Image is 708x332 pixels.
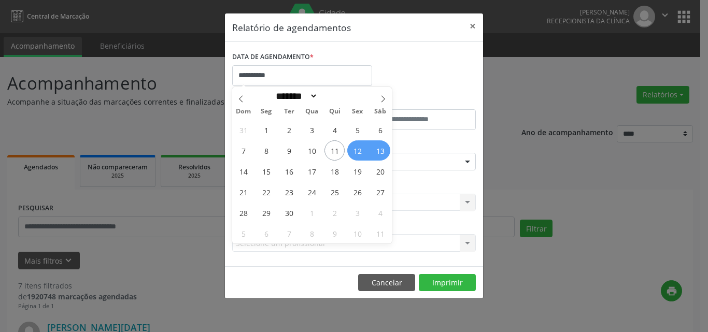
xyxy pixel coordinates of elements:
span: Setembro 13, 2025 [370,140,390,161]
span: Setembro 19, 2025 [347,161,367,181]
span: Dom [232,108,255,115]
span: Outubro 7, 2025 [279,223,299,243]
span: Setembro 14, 2025 [233,161,253,181]
label: DATA DE AGENDAMENTO [232,49,314,65]
button: Imprimir [419,274,476,292]
span: Outubro 11, 2025 [370,223,390,243]
span: Setembro 15, 2025 [256,161,276,181]
span: Setembro 5, 2025 [347,120,367,140]
span: Qua [301,108,323,115]
span: Outubro 1, 2025 [302,203,322,223]
h5: Relatório de agendamentos [232,21,351,34]
span: Agosto 31, 2025 [233,120,253,140]
span: Setembro 9, 2025 [279,140,299,161]
span: Setembro 10, 2025 [302,140,322,161]
span: Sex [346,108,369,115]
span: Setembro 18, 2025 [324,161,345,181]
span: Outubro 10, 2025 [347,223,367,243]
input: Year [318,91,352,102]
span: Setembro 1, 2025 [256,120,276,140]
span: Setembro 2, 2025 [279,120,299,140]
span: Setembro 8, 2025 [256,140,276,161]
span: Setembro 16, 2025 [279,161,299,181]
span: Setembro 26, 2025 [347,182,367,202]
span: Setembro 7, 2025 [233,140,253,161]
button: Cancelar [358,274,415,292]
span: Setembro 12, 2025 [347,140,367,161]
span: Setembro 29, 2025 [256,203,276,223]
span: Qui [323,108,346,115]
span: Outubro 8, 2025 [302,223,322,243]
span: Setembro 4, 2025 [324,120,345,140]
span: Setembro 11, 2025 [324,140,345,161]
span: Outubro 2, 2025 [324,203,345,223]
span: Setembro 24, 2025 [302,182,322,202]
span: Setembro 21, 2025 [233,182,253,202]
span: Outubro 9, 2025 [324,223,345,243]
label: ATÉ [357,93,476,109]
span: Outubro 5, 2025 [233,223,253,243]
span: Outubro 3, 2025 [347,203,367,223]
span: Setembro 30, 2025 [279,203,299,223]
span: Seg [255,108,278,115]
span: Setembro 22, 2025 [256,182,276,202]
span: Setembro 27, 2025 [370,182,390,202]
select: Month [272,91,318,102]
span: Setembro 20, 2025 [370,161,390,181]
span: Ter [278,108,301,115]
span: Setembro 23, 2025 [279,182,299,202]
span: Outubro 6, 2025 [256,223,276,243]
span: Setembro 6, 2025 [370,120,390,140]
span: Setembro 25, 2025 [324,182,345,202]
span: Sáb [369,108,392,115]
button: Close [462,13,483,39]
span: Setembro 3, 2025 [302,120,322,140]
span: Outubro 4, 2025 [370,203,390,223]
span: Setembro 17, 2025 [302,161,322,181]
span: Setembro 28, 2025 [233,203,253,223]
